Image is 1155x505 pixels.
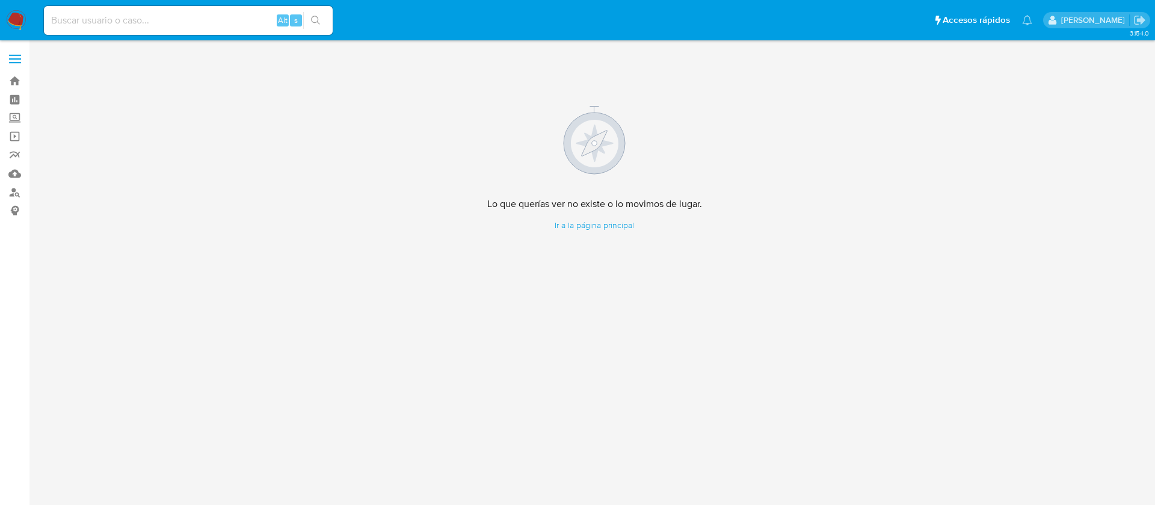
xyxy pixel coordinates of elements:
input: Buscar usuario o caso... [44,13,333,28]
a: Salir [1133,14,1146,26]
span: Alt [278,14,288,26]
span: s [294,14,298,26]
span: Accesos rápidos [943,14,1010,26]
a: Notificaciones [1022,15,1032,25]
a: Ir a la página principal [487,220,702,231]
button: search-icon [303,12,328,29]
p: alicia.aldreteperez@mercadolibre.com.mx [1061,14,1129,26]
h4: Lo que querías ver no existe o lo movimos de lugar. [487,198,702,210]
